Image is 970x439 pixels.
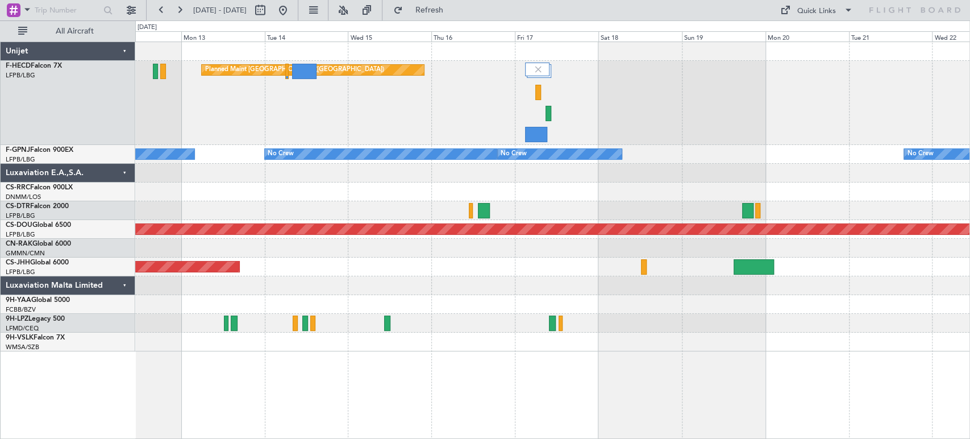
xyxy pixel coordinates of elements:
a: LFPB/LBG [6,268,35,276]
span: Refresh [405,6,453,14]
div: Sun 19 [682,31,765,42]
button: Refresh [388,1,456,19]
a: 9H-LPZLegacy 500 [6,316,65,322]
a: 9H-YAAGlobal 5000 [6,297,70,304]
button: All Aircraft [13,22,123,40]
div: Thu 16 [431,31,515,42]
a: LFPB/LBG [6,155,35,164]
a: LFPB/LBG [6,230,35,239]
a: DNMM/LOS [6,193,41,201]
span: CS-DOU [6,222,32,229]
a: LFPB/LBG [6,212,35,220]
span: CS-RRC [6,184,30,191]
span: 9H-LPZ [6,316,28,322]
div: Mon 20 [765,31,849,42]
span: All Aircraft [30,27,120,35]
a: FCBB/BZV [6,305,36,314]
div: Sat 18 [598,31,682,42]
span: F-HECD [6,63,31,69]
div: [DATE] [138,23,157,32]
a: LFMD/CEQ [6,324,39,333]
a: F-HECDFalcon 7X [6,63,62,69]
a: CS-RRCFalcon 900LX [6,184,73,191]
a: LFPB/LBG [6,71,35,80]
a: CS-JHHGlobal 6000 [6,259,69,266]
span: F-GPNJ [6,147,30,154]
div: Mon 13 [181,31,265,42]
a: WMSA/SZB [6,343,39,351]
div: No Crew [268,146,294,163]
span: [DATE] - [DATE] [193,5,247,15]
a: CN-RAKGlobal 6000 [6,241,71,247]
div: Tue 14 [265,31,348,42]
a: F-GPNJFalcon 900EX [6,147,73,154]
input: Trip Number [35,2,100,19]
div: Tue 21 [849,31,932,42]
span: CN-RAK [6,241,32,247]
span: 9H-YAA [6,297,31,304]
div: Wed 15 [348,31,431,42]
button: Quick Links [775,1,859,19]
div: Fri 17 [515,31,598,42]
div: Sun 12 [98,31,181,42]
a: 9H-VSLKFalcon 7X [6,334,65,341]
div: Planned Maint [GEOGRAPHIC_DATA] ([GEOGRAPHIC_DATA]) [205,61,384,78]
img: gray-close.svg [533,64,543,74]
div: Quick Links [797,6,836,17]
span: CS-DTR [6,203,30,210]
a: CS-DTRFalcon 2000 [6,203,69,210]
span: CS-JHH [6,259,30,266]
a: GMMN/CMN [6,249,45,258]
span: 9H-VSLK [6,334,34,341]
div: No Crew [501,146,527,163]
a: CS-DOUGlobal 6500 [6,222,71,229]
div: No Crew [907,146,933,163]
